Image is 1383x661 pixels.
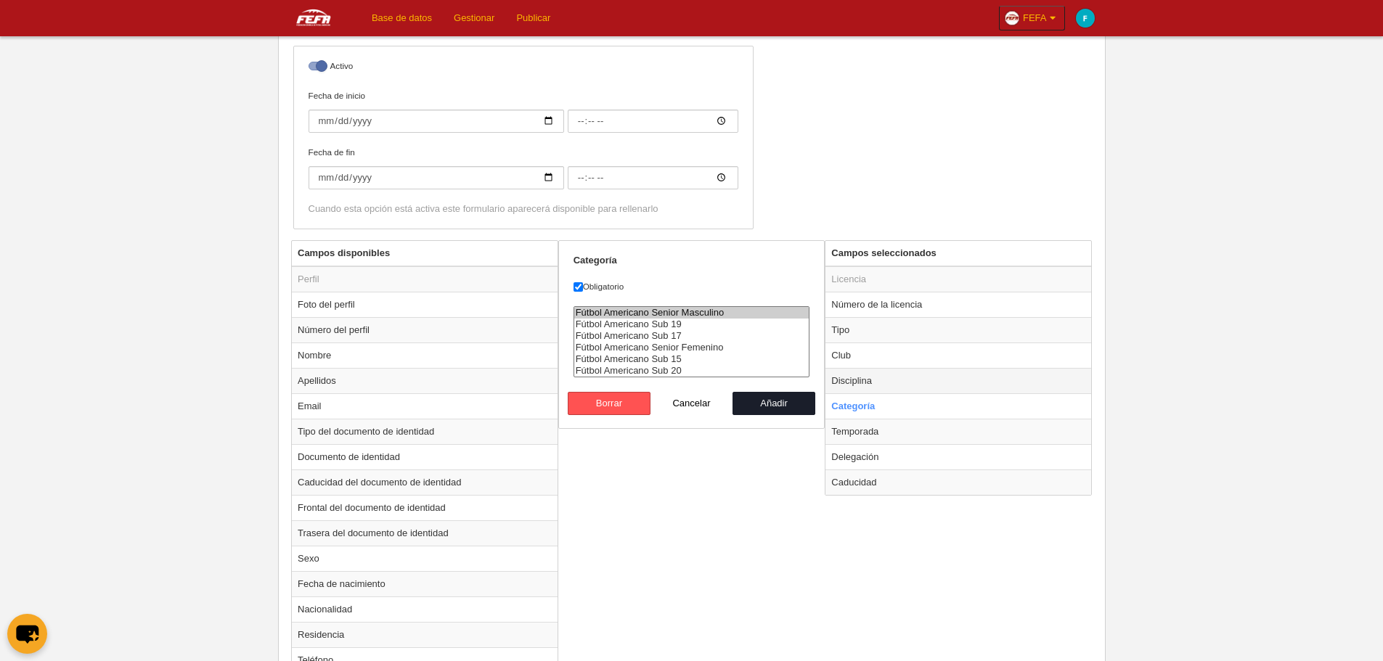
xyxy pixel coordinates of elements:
img: c2l6ZT0zMHgzMCZmcz05JnRleHQ9RiZiZz0wMGFjYzE%3D.png [1076,9,1095,28]
td: Perfil [292,266,558,292]
td: Número de la licencia [825,292,1091,317]
input: Fecha de inicio [568,110,738,133]
option: Fútbol Americano Senior Masculino [574,307,809,319]
td: Temporada [825,419,1091,444]
td: Documento de identidad [292,444,558,469]
div: Cuando esta opción está activa este formulario aparecerá disponible para rellenarlo [309,202,738,215]
option: Fútbol Americano Sub 17 [574,330,809,342]
td: Residencia [292,622,558,647]
td: Email [292,393,558,419]
td: Licencia [825,266,1091,292]
td: Tipo del documento de identidad [292,419,558,444]
td: Delegación [825,444,1091,469]
td: Nombre [292,342,558,368]
th: Campos disponibles [292,241,558,266]
label: Fecha de inicio [309,89,738,133]
button: chat-button [7,614,47,654]
option: Fútbol Americano Sub 19 [574,319,809,330]
td: Número del perfil [292,317,558,342]
label: Activo [309,59,738,76]
td: Tipo [825,317,1091,342]
button: Borrar [568,392,650,415]
td: Categoría [825,393,1091,419]
td: Frontal del documento de identidad [292,495,558,520]
img: Oazxt6wLFNvE.30x30.jpg [1005,11,1019,25]
input: Fecha de inicio [309,110,564,133]
td: Caducidad [825,469,1091,495]
input: Fecha de fin [568,166,738,189]
img: FEFA [278,9,349,26]
input: Obligatorio [574,282,583,292]
td: Disciplina [825,368,1091,393]
td: Apellidos [292,368,558,393]
button: Cancelar [650,392,733,415]
input: Fecha de fin [309,166,564,189]
td: Foto del perfil [292,292,558,317]
option: Fútbol Americano Senior Femenino [574,342,809,353]
td: Nacionalidad [292,596,558,622]
button: Añadir [733,392,815,415]
td: Caducidad del documento de identidad [292,469,558,495]
td: Trasera del documento de identidad [292,520,558,546]
option: Fútbol Americano Sub 15 [574,353,809,365]
td: Fecha de nacimiento [292,571,558,596]
label: Obligatorio [574,280,810,293]
strong: Categoría [574,255,617,266]
td: Sexo [292,546,558,571]
option: Fútbol Americano Sub 20 [574,365,809,377]
a: FEFA [999,6,1065,30]
th: Campos seleccionados [825,241,1091,266]
label: Fecha de fin [309,146,738,189]
span: FEFA [1023,11,1047,25]
td: Club [825,342,1091,368]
